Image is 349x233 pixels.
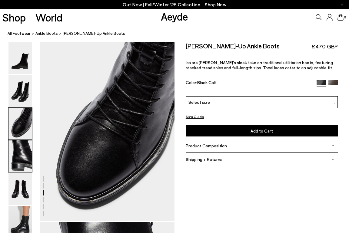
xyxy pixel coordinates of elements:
[8,30,31,37] a: All Footwear
[186,113,204,120] button: Size Guide
[8,42,32,74] img: Isa Lace-Up Ankle Boots - Image 1
[331,144,334,147] img: svg%3E
[186,125,338,136] button: Add to Cart
[312,43,338,50] span: £470 GBP
[344,16,347,19] span: 0
[197,80,217,85] span: Black Calf
[332,102,335,105] img: svg%3E
[186,42,280,50] h2: [PERSON_NAME]-Up Ankle Boots
[8,140,32,172] img: Isa Lace-Up Ankle Boots - Image 4
[186,80,312,87] div: Color:
[8,173,32,205] img: Isa Lace-Up Ankle Boots - Image 5
[161,10,188,23] a: Aeyde
[331,158,334,161] img: svg%3E
[123,1,226,8] p: Out Now | Fall/Winter ‘25 Collection
[188,99,210,105] span: Select size
[251,128,273,133] span: Add to Cart
[186,157,222,162] span: Shipping + Returns
[205,2,226,7] span: Navigate to /collections/new-in
[186,143,227,148] span: Product Composition
[35,31,58,36] span: ankle boots
[63,30,125,37] span: [PERSON_NAME]-Up Ankle Boots
[8,25,349,42] nav: breadcrumb
[35,12,62,23] a: World
[8,75,32,107] img: Isa Lace-Up Ankle Boots - Image 2
[35,30,58,37] a: ankle boots
[337,14,344,21] a: 0
[8,108,32,139] img: Isa Lace-Up Ankle Boots - Image 3
[2,12,26,23] a: Shop
[186,60,333,70] span: Isa are [PERSON_NAME]'s sleek take on traditional utilitarian boots, featuring stacked tread sole...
